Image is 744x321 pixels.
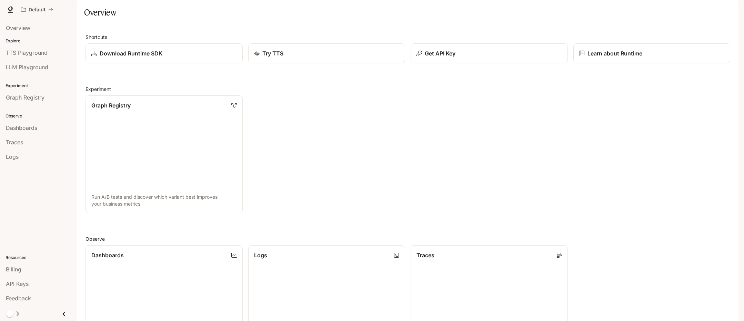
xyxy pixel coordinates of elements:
p: Try TTS [262,49,283,58]
a: Graph RegistryRun A/B tests and discover which variant best improves your business metrics [86,95,243,213]
p: Default [29,7,46,13]
p: Learn about Runtime [587,49,642,58]
a: Try TTS [248,43,405,63]
a: Download Runtime SDK [86,43,243,63]
p: Get API Key [425,49,455,58]
h2: Shortcuts [86,33,730,41]
a: Learn about Runtime [573,43,731,63]
p: Traces [416,251,434,259]
p: Logs [254,251,267,259]
h2: Experiment [86,85,730,93]
h2: Observe [86,235,730,242]
p: Run A/B tests and discover which variant best improves your business metrics [91,194,237,207]
h1: Overview [84,6,116,19]
button: All workspaces [18,3,56,17]
button: Get API Key [411,43,568,63]
p: Dashboards [91,251,124,259]
p: Graph Registry [91,101,131,110]
p: Download Runtime SDK [100,49,162,58]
